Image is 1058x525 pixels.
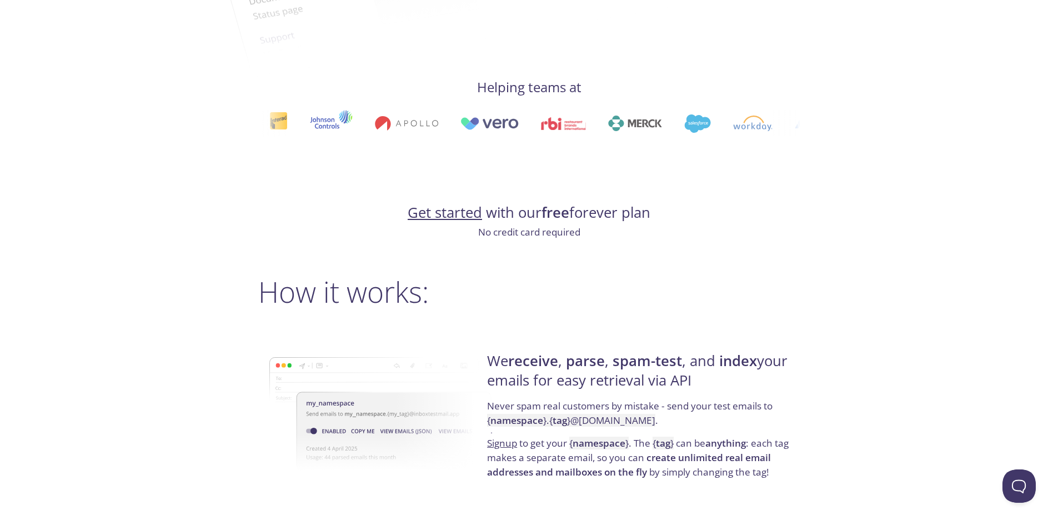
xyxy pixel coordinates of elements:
img: interac [269,112,287,136]
code: { } . { } @[DOMAIN_NAME] [487,414,655,427]
strong: namespace [490,414,543,427]
p: No credit card required [258,225,800,239]
img: rbi [540,117,585,130]
img: namespace-image [269,326,495,502]
iframe: Help Scout Beacon - Open [1002,469,1036,503]
strong: anything [705,437,746,449]
strong: index [719,351,757,371]
h4: Helping teams at [258,78,800,96]
img: merck [608,116,661,131]
img: johnsoncontrols [309,110,352,137]
img: workday [733,116,772,131]
h4: with our forever plan [258,203,800,222]
strong: tag [656,437,670,449]
img: vero [460,117,519,130]
a: Signup [487,437,517,449]
strong: create unlimited real email addresses and mailboxes on the fly [487,451,771,478]
img: apollo [374,116,438,131]
code: { } [569,437,629,449]
p: Never spam real customers by mistake - send your test emails to . [487,399,796,436]
strong: parse [566,351,605,371]
strong: tag [553,414,567,427]
strong: free [541,203,569,222]
a: Get started [408,203,482,222]
p: to get your . The can be : each tag makes a separate email, so you can by simply changing the tag! [487,436,796,479]
code: { } [653,437,674,449]
h2: How it works: [258,275,800,308]
h4: We , , , and your emails for easy retrieval via API [487,352,796,399]
img: salesforce [684,114,710,133]
strong: namespace [573,437,625,449]
strong: receive [508,351,558,371]
strong: spam-test [613,351,682,371]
